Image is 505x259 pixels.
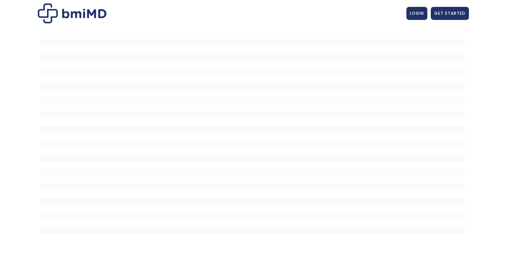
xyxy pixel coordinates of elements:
iframe: MDI Patient Messaging Portal [40,32,465,238]
span: LOGIN [410,10,424,16]
a: GET STARTED [431,7,469,20]
img: Patient Messaging Portal [38,3,106,23]
span: GET STARTED [434,10,465,16]
a: LOGIN [406,7,427,20]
